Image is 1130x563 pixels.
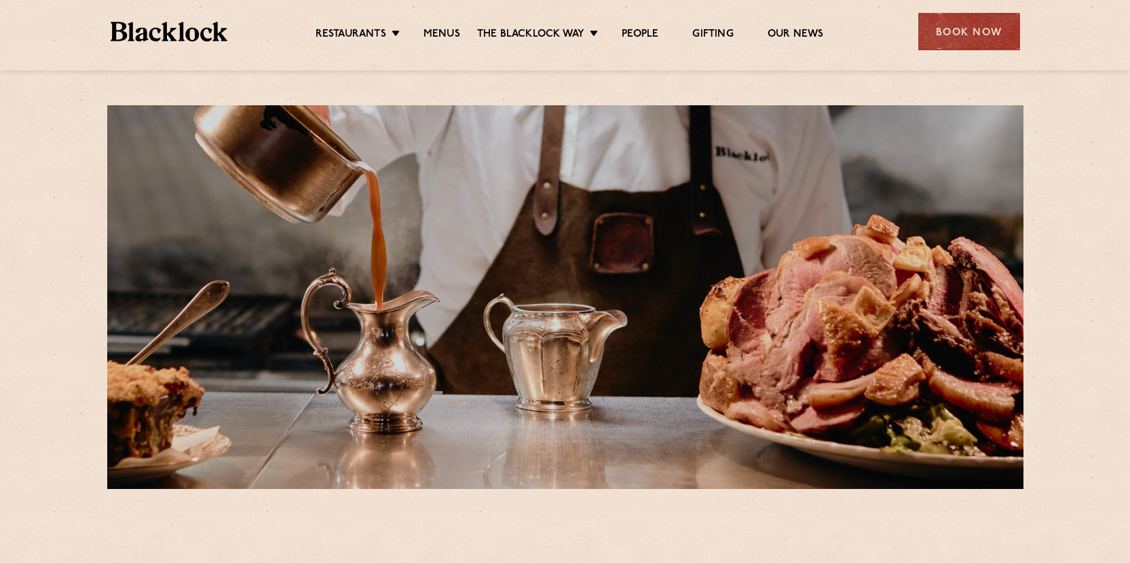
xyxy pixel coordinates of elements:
[316,28,386,43] a: Restaurants
[692,28,733,43] a: Gifting
[622,28,658,43] a: People
[111,22,228,41] img: BL_Textured_Logo-footer-cropped.svg
[423,28,460,43] a: Menus
[918,13,1020,50] div: Book Now
[768,28,824,43] a: Our News
[477,28,584,43] a: The Blacklock Way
